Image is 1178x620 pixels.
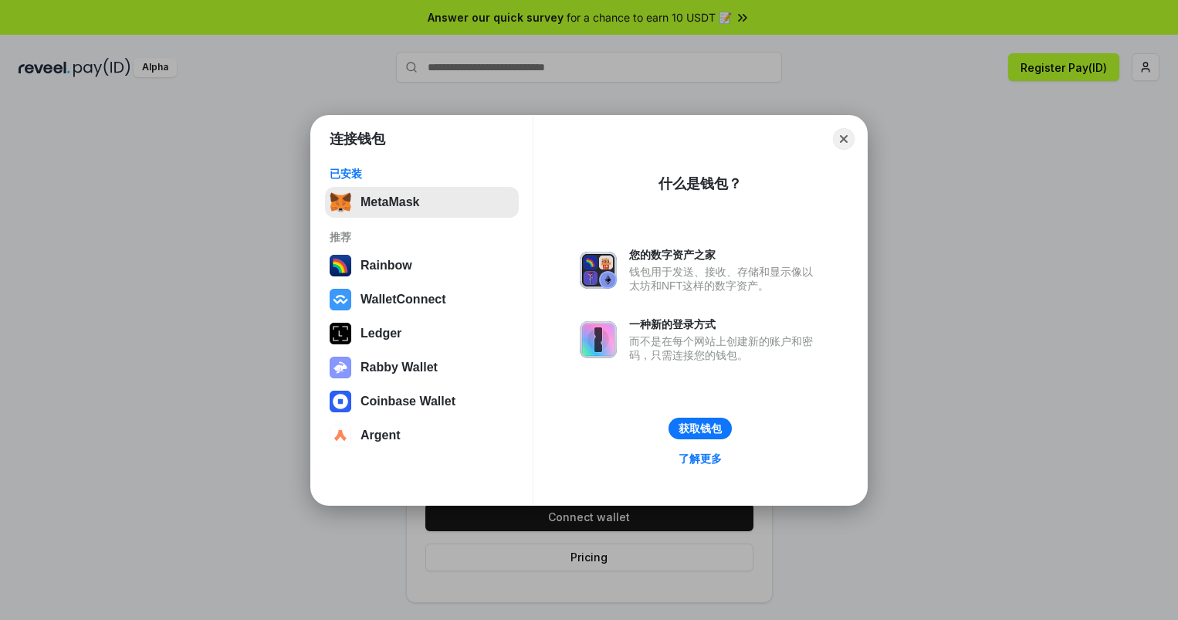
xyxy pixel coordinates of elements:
div: Rainbow [361,259,412,273]
div: MetaMask [361,195,419,209]
div: 什么是钱包？ [658,174,742,193]
div: Rabby Wallet [361,361,438,374]
button: Rainbow [325,250,519,281]
div: 您的数字资产之家 [629,248,821,262]
button: MetaMask [325,187,519,218]
button: Argent [325,420,519,451]
img: svg+xml,%3Csvg%20width%3D%22120%22%20height%3D%22120%22%20viewBox%3D%220%200%20120%20120%22%20fil... [330,255,351,276]
div: WalletConnect [361,293,446,307]
div: Coinbase Wallet [361,395,455,408]
button: WalletConnect [325,284,519,315]
h1: 连接钱包 [330,130,385,148]
div: 钱包用于发送、接收、存储和显示像以太坊和NFT这样的数字资产。 [629,265,821,293]
div: 获取钱包 [679,422,722,435]
div: 而不是在每个网站上创建新的账户和密码，只需连接您的钱包。 [629,334,821,362]
div: 推荐 [330,230,514,244]
img: svg+xml,%3Csvg%20width%3D%2228%22%20height%3D%2228%22%20viewBox%3D%220%200%2028%2028%22%20fill%3D... [330,425,351,446]
button: 获取钱包 [669,418,732,439]
img: svg+xml,%3Csvg%20xmlns%3D%22http%3A%2F%2Fwww.w3.org%2F2000%2Fsvg%22%20fill%3D%22none%22%20viewBox... [580,252,617,289]
div: Argent [361,429,401,442]
button: Coinbase Wallet [325,386,519,417]
img: svg+xml,%3Csvg%20fill%3D%22none%22%20height%3D%2233%22%20viewBox%3D%220%200%2035%2033%22%20width%... [330,191,351,213]
img: svg+xml,%3Csvg%20width%3D%2228%22%20height%3D%2228%22%20viewBox%3D%220%200%2028%2028%22%20fill%3D... [330,391,351,412]
button: Close [833,128,855,150]
img: svg+xml,%3Csvg%20xmlns%3D%22http%3A%2F%2Fwww.w3.org%2F2000%2Fsvg%22%20width%3D%2228%22%20height%3... [330,323,351,344]
img: svg+xml,%3Csvg%20xmlns%3D%22http%3A%2F%2Fwww.w3.org%2F2000%2Fsvg%22%20fill%3D%22none%22%20viewBox... [580,321,617,358]
div: 一种新的登录方式 [629,317,821,331]
img: svg+xml,%3Csvg%20width%3D%2228%22%20height%3D%2228%22%20viewBox%3D%220%200%2028%2028%22%20fill%3D... [330,289,351,310]
div: 了解更多 [679,452,722,466]
a: 了解更多 [669,449,731,469]
button: Ledger [325,318,519,349]
div: 已安装 [330,167,514,181]
div: Ledger [361,327,401,340]
img: svg+xml,%3Csvg%20xmlns%3D%22http%3A%2F%2Fwww.w3.org%2F2000%2Fsvg%22%20fill%3D%22none%22%20viewBox... [330,357,351,378]
button: Rabby Wallet [325,352,519,383]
